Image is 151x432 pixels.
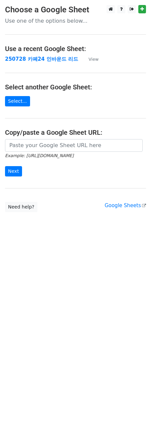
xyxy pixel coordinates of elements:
[5,5,146,15] h3: Choose a Google Sheet
[5,45,146,53] h4: Use a recent Google Sheet:
[5,139,143,152] input: Paste your Google Sheet URL here
[5,96,30,106] a: Select...
[89,57,99,62] small: View
[5,56,78,62] a: 250728 카페24 인바운드 리드
[82,56,99,62] a: View
[5,83,146,91] h4: Select another Google Sheet:
[5,17,146,24] p: Use one of the options below...
[5,202,37,212] a: Need help?
[5,153,73,158] small: Example: [URL][DOMAIN_NAME]
[5,166,22,176] input: Next
[5,128,146,136] h4: Copy/paste a Google Sheet URL:
[105,202,146,208] a: Google Sheets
